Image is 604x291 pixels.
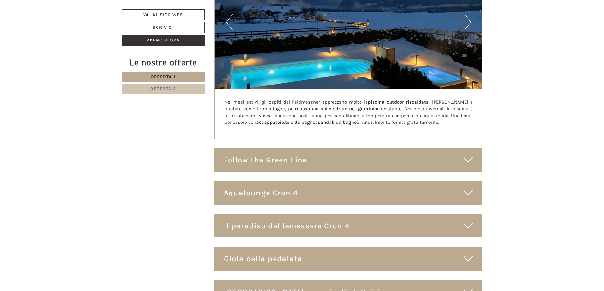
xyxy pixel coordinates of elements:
div: Gioia della pedalata [214,247,483,270]
div: Hotel B&B Feldmessner [9,18,99,23]
a: Prenota ora [122,35,205,46]
a: Scrivici [122,22,205,33]
strong: telo da bagno [285,119,315,125]
strong: sandali da bagno [318,119,357,125]
div: Buon giorno, come possiamo aiutarla? [5,17,102,36]
button: Previous [226,14,233,30]
strong: accappatoio [256,119,284,125]
div: lunedì [112,5,136,16]
span: Offerta 2 [150,86,176,92]
div: Aqualounge Cron 4 [214,181,483,205]
strong: rilassatevi sulle sdraio nel giardino [295,106,377,111]
button: Next [465,14,471,30]
a: Vai al sito web [122,9,205,20]
strong: piscina outdoor riscaldata [368,99,429,105]
div: Follow the Green Line [214,148,483,172]
small: 18:08 [9,31,99,35]
p: Nei mesi estivi, gli ospiti del Feldmessner apprezzano molto la . [PERSON_NAME] e nuotate verso l... [225,99,473,126]
span: Offerta 1 [151,74,176,79]
div: Le nostre offerte [122,57,205,68]
button: Invia [216,167,249,178]
div: Il paradiso del benessere Cron 4 [214,214,483,237]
